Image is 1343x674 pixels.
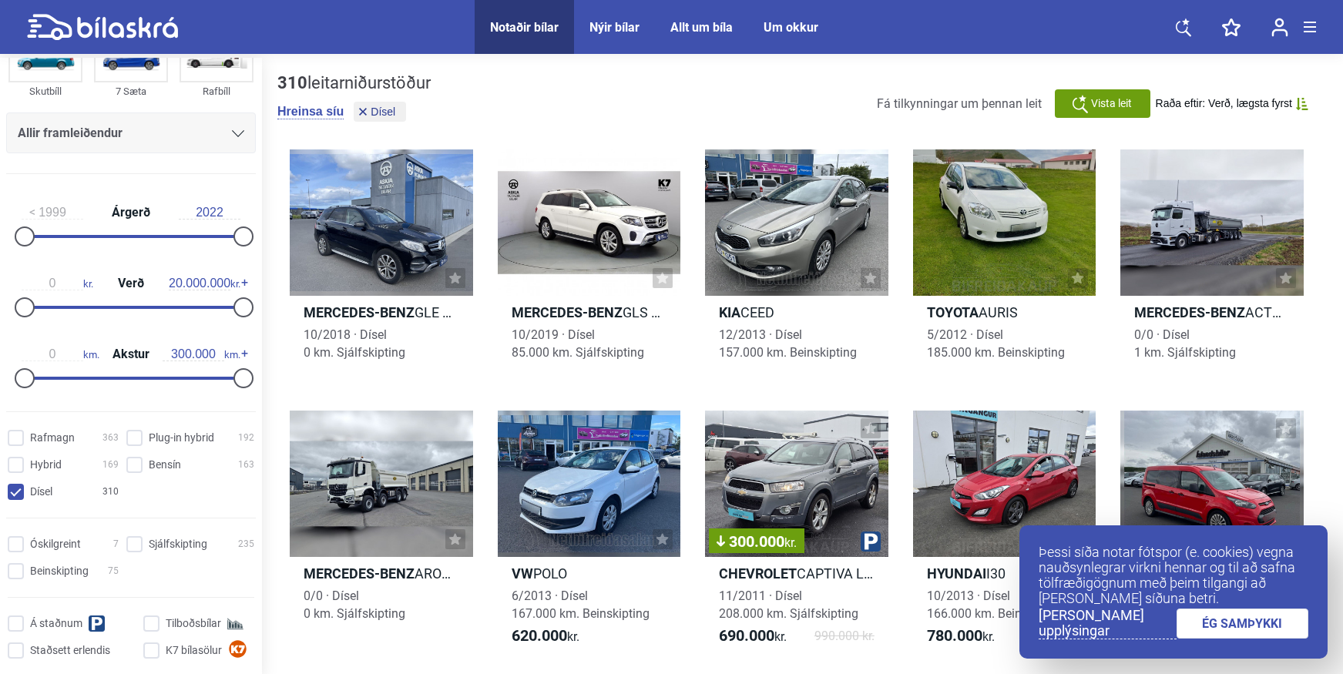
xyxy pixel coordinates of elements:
b: VW [512,565,533,582]
b: Mercedes-Benz [1134,304,1245,320]
div: 7 Sæta [94,82,168,100]
a: Notaðir bílar [490,20,559,35]
span: Árgerð [108,206,154,219]
span: Sjálfskipting [149,536,207,552]
img: user-login.svg [1271,18,1288,37]
h2: POLO [498,565,681,582]
span: Bensín [149,457,181,473]
h2: CEED [705,303,888,321]
span: 0/0 · Dísel 1 km. Sjálfskipting [1134,327,1236,360]
span: kr. [719,627,787,645]
span: Beinskipting [30,563,89,579]
h2: AURIS [913,303,1096,321]
span: Vista leit [1091,96,1132,112]
h2: GLS 350 D 4MATIC [498,303,681,321]
span: Fá tilkynningar um þennan leit [877,96,1042,111]
a: VWPOLO6/2013 · Dísel167.000 km. Beinskipting620.000kr. [498,411,681,659]
b: 310 [277,73,307,92]
span: 5/2012 · Dísel 185.000 km. Beinskipting [927,327,1065,360]
span: km. [163,347,240,361]
p: Þessi síða notar fótspor (e. cookies) vegna nauðsynlegrar virkni hennar og til að safna tölfræðig... [1039,545,1308,606]
span: 169 [102,457,119,473]
b: Mercedes-Benz [512,304,623,320]
img: parking.png [861,531,881,552]
a: Allt um bíla [670,20,733,35]
span: Óskilgreint [30,536,81,552]
a: Um okkur [764,20,818,35]
span: 310 [102,484,119,500]
button: Hreinsa síu [277,104,344,119]
span: 163 [238,457,254,473]
a: Mercedes-BenzACTROS0/0 · Dísel1 km. Sjálfskipting [1120,149,1304,380]
span: Raða eftir: Verð, lægsta fyrst [1156,97,1292,110]
span: 990.000 kr. [814,627,875,645]
b: 780.000 [927,626,982,645]
span: kr. [22,277,93,290]
span: 75 [108,563,119,579]
b: 690.000 [719,626,774,645]
span: Verð [114,277,148,290]
span: Tilboðsbílar [166,615,221,632]
span: 0/0 · Dísel 0 km. Sjálfskipting [304,588,405,621]
span: 235 [238,536,254,552]
div: Rafbíll [180,82,253,100]
span: Dísel [30,484,52,500]
span: 363 [102,430,119,446]
a: ToyotaAURIS5/2012 · Dísel185.000 km. Beinskipting [913,149,1096,380]
span: kr. [784,535,797,550]
span: Á staðnum [30,615,82,632]
h2: I30 [913,565,1096,582]
b: Chevrolet [719,565,797,582]
a: Mercedes-BenzGLS 350 D 4MATIC10/2019 · Dísel85.000 km. Sjálfskipting [498,149,681,380]
a: Mercedes-BenzAROCS 40510/0 · Dísel0 km. Sjálfskipting [290,411,473,659]
span: 12/2013 · Dísel 157.000 km. Beinskipting [719,327,857,360]
span: 10/2019 · Dísel 85.000 km. Sjálfskipting [512,327,644,360]
a: ÉG SAMÞYKKI [1177,609,1309,639]
a: 300.000kr.ChevroletCAPTIVA LUX11/2011 · Dísel208.000 km. Sjálfskipting690.000kr.990.000 kr. [705,411,888,659]
b: Mercedes-Benz [304,565,415,582]
span: 10/2013 · Dísel 166.000 km. Beinskipting [927,588,1065,621]
span: 6/2013 · Dísel 167.000 km. Beinskipting [512,588,650,621]
span: Staðsett erlendis [30,642,110,659]
div: leitarniðurstöður [277,73,431,93]
span: 11/2011 · Dísel 208.000 km. Sjálfskipting [719,588,858,621]
a: FordTRANSIT CONNECT3/2014 · Dísel348.000 km. Beinskipting790.000kr. [1120,411,1304,659]
h2: CAPTIVA LUX [705,565,888,582]
a: KiaCEED12/2013 · Dísel157.000 km. Beinskipting [705,149,888,380]
a: [PERSON_NAME] upplýsingar [1039,608,1177,639]
div: Skutbíll [8,82,82,100]
span: 192 [238,430,254,446]
span: kr. [927,627,995,645]
span: kr. [512,627,579,645]
b: Toyota [927,304,979,320]
b: 620.000 [512,626,567,645]
a: HyundaiI3010/2013 · Dísel166.000 km. Beinskipting780.000kr. [913,411,1096,659]
span: 10/2018 · Dísel 0 km. Sjálfskipting [304,327,405,360]
button: Dísel [354,102,406,122]
a: Nýir bílar [589,20,640,35]
span: Akstur [109,348,153,360]
span: kr. [169,277,240,290]
span: Rafmagn [30,430,75,446]
b: Kia [719,304,740,320]
span: 7 [113,536,119,552]
span: Allir framleiðendur [18,122,123,144]
span: 300.000 [717,534,797,549]
h2: AROCS 4051 [290,565,473,582]
a: Mercedes-BenzGLE 350 D 4MATIC10/2018 · Dísel0 km. Sjálfskipting [290,149,473,380]
span: Dísel [371,106,395,117]
b: Mercedes-Benz [304,304,415,320]
span: Hybrid [30,457,62,473]
button: Raða eftir: Verð, lægsta fyrst [1156,97,1308,110]
span: Plug-in hybrid [149,430,214,446]
h2: GLE 350 D 4MATIC [290,303,473,321]
span: K7 bílasölur [166,642,222,659]
b: Hyundai [927,565,986,582]
h2: ACTROS [1120,303,1304,321]
span: km. [22,347,99,361]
